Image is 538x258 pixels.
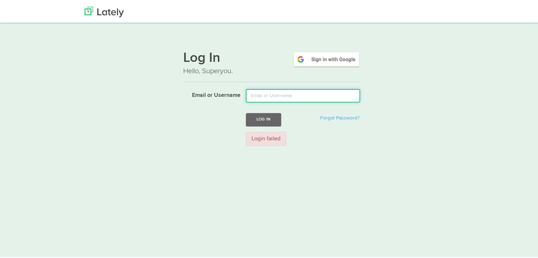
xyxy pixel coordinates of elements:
label: Email or Username [178,88,241,98]
a: Forgot Password? [320,114,359,119]
div: Login failed [246,130,286,145]
p: Hello, Superyou. [183,65,360,75]
img: Lately [85,5,124,16]
input: Email or Username [246,88,360,101]
h1: Log In [183,50,360,65]
img: google-signin.png [293,50,360,66]
button: Log In [246,112,281,125]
